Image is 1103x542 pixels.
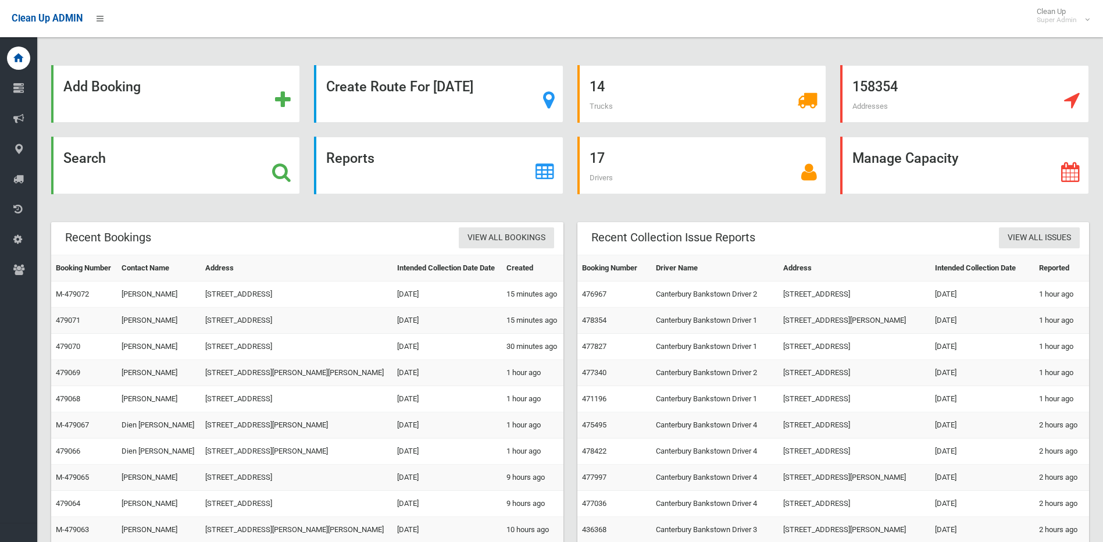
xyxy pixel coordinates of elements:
[63,79,141,95] strong: Add Booking
[51,226,165,249] header: Recent Bookings
[651,255,779,281] th: Driver Name
[1034,438,1089,465] td: 2 hours ago
[1031,7,1088,24] span: Clean Up
[117,281,201,308] td: [PERSON_NAME]
[651,412,779,438] td: Canterbury Bankstown Driver 4
[392,308,502,334] td: [DATE]
[590,79,605,95] strong: 14
[582,420,606,429] a: 475495
[590,102,613,110] span: Trucks
[502,491,563,517] td: 9 hours ago
[392,491,502,517] td: [DATE]
[1034,412,1089,438] td: 2 hours ago
[502,465,563,491] td: 9 hours ago
[117,412,201,438] td: Dien [PERSON_NAME]
[117,308,201,334] td: [PERSON_NAME]
[56,420,89,429] a: M-479067
[651,386,779,412] td: Canterbury Bankstown Driver 1
[779,491,930,517] td: [STREET_ADDRESS]
[502,281,563,308] td: 15 minutes ago
[651,360,779,386] td: Canterbury Bankstown Driver 2
[582,290,606,298] a: 476967
[51,65,300,123] a: Add Booking
[51,255,117,281] th: Booking Number
[577,137,826,194] a: 17 Drivers
[779,412,930,438] td: [STREET_ADDRESS]
[201,412,392,438] td: [STREET_ADDRESS][PERSON_NAME]
[392,386,502,412] td: [DATE]
[582,368,606,377] a: 477340
[852,150,958,166] strong: Manage Capacity
[201,438,392,465] td: [STREET_ADDRESS][PERSON_NAME]
[779,465,930,491] td: [STREET_ADDRESS][PERSON_NAME]
[651,334,779,360] td: Canterbury Bankstown Driver 1
[459,227,554,249] a: View All Bookings
[999,227,1080,249] a: View All Issues
[779,360,930,386] td: [STREET_ADDRESS]
[577,226,769,249] header: Recent Collection Issue Reports
[56,525,89,534] a: M-479063
[582,394,606,403] a: 471196
[1034,255,1089,281] th: Reported
[582,473,606,482] a: 477997
[577,255,652,281] th: Booking Number
[201,334,392,360] td: [STREET_ADDRESS]
[577,65,826,123] a: 14 Trucks
[117,491,201,517] td: [PERSON_NAME]
[314,65,563,123] a: Create Route For [DATE]
[502,438,563,465] td: 1 hour ago
[930,412,1034,438] td: [DATE]
[930,386,1034,412] td: [DATE]
[392,412,502,438] td: [DATE]
[117,334,201,360] td: [PERSON_NAME]
[51,137,300,194] a: Search
[201,491,392,517] td: [STREET_ADDRESS]
[201,360,392,386] td: [STREET_ADDRESS][PERSON_NAME][PERSON_NAME]
[582,316,606,325] a: 478354
[201,255,392,281] th: Address
[1034,465,1089,491] td: 2 hours ago
[1037,16,1077,24] small: Super Admin
[117,438,201,465] td: Dien [PERSON_NAME]
[56,290,89,298] a: M-479072
[1034,308,1089,334] td: 1 hour ago
[779,334,930,360] td: [STREET_ADDRESS]
[117,255,201,281] th: Contact Name
[930,334,1034,360] td: [DATE]
[12,13,83,24] span: Clean Up ADMIN
[117,465,201,491] td: [PERSON_NAME]
[779,438,930,465] td: [STREET_ADDRESS]
[201,281,392,308] td: [STREET_ADDRESS]
[930,281,1034,308] td: [DATE]
[1034,491,1089,517] td: 2 hours ago
[852,79,898,95] strong: 158354
[930,255,1034,281] th: Intended Collection Date
[930,491,1034,517] td: [DATE]
[117,360,201,386] td: [PERSON_NAME]
[392,255,502,281] th: Intended Collection Date Date
[582,499,606,508] a: 477036
[930,360,1034,386] td: [DATE]
[392,438,502,465] td: [DATE]
[56,342,80,351] a: 479070
[201,308,392,334] td: [STREET_ADDRESS]
[63,150,106,166] strong: Search
[651,438,779,465] td: Canterbury Bankstown Driver 4
[392,465,502,491] td: [DATE]
[502,360,563,386] td: 1 hour ago
[590,173,613,182] span: Drivers
[651,491,779,517] td: Canterbury Bankstown Driver 4
[930,465,1034,491] td: [DATE]
[651,308,779,334] td: Canterbury Bankstown Driver 1
[651,465,779,491] td: Canterbury Bankstown Driver 4
[930,438,1034,465] td: [DATE]
[56,316,80,325] a: 479071
[502,412,563,438] td: 1 hour ago
[56,447,80,455] a: 479066
[1034,360,1089,386] td: 1 hour ago
[1034,281,1089,308] td: 1 hour ago
[840,137,1089,194] a: Manage Capacity
[582,525,606,534] a: 436368
[502,334,563,360] td: 30 minutes ago
[201,386,392,412] td: [STREET_ADDRESS]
